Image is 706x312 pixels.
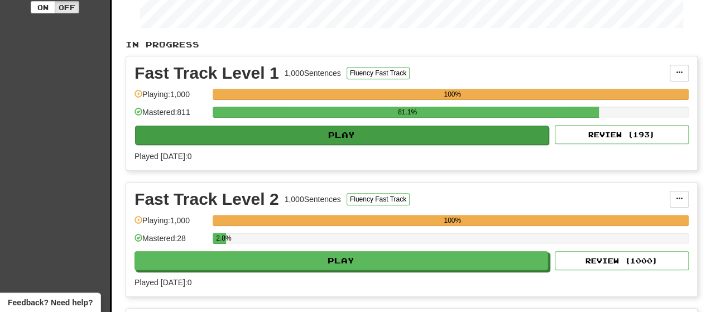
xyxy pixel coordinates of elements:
[216,233,226,244] div: 2.8%
[135,126,549,145] button: Play
[8,297,93,308] span: Open feedback widget
[555,125,689,144] button: Review (193)
[135,233,207,251] div: Mastered: 28
[135,65,279,81] div: Fast Track Level 1
[347,67,410,79] button: Fluency Fast Track
[216,89,689,100] div: 100%
[347,193,410,205] button: Fluency Fast Track
[285,194,341,205] div: 1,000 Sentences
[135,107,207,125] div: Mastered: 811
[126,39,698,50] p: In Progress
[31,1,55,13] button: On
[555,251,689,270] button: Review (1000)
[55,1,79,13] button: Off
[135,89,207,107] div: Playing: 1,000
[216,107,599,118] div: 81.1%
[135,215,207,233] div: Playing: 1,000
[216,215,689,226] div: 100%
[135,152,191,161] span: Played [DATE]: 0
[135,251,548,270] button: Play
[135,191,279,208] div: Fast Track Level 2
[285,68,341,79] div: 1,000 Sentences
[135,278,191,287] span: Played [DATE]: 0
